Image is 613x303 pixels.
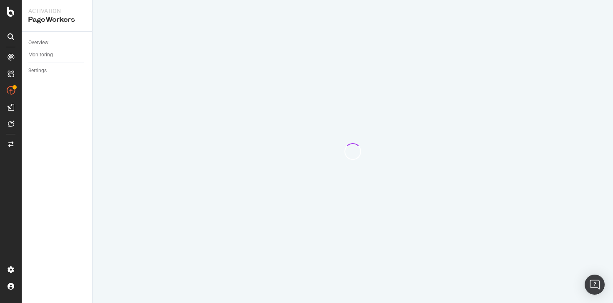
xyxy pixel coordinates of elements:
[28,38,86,47] a: Overview
[585,275,605,295] div: Open Intercom Messenger
[28,50,86,59] a: Monitoring
[28,66,47,75] div: Settings
[28,66,86,75] a: Settings
[28,50,53,59] div: Monitoring
[28,38,48,47] div: Overview
[28,7,85,15] div: Activation
[28,15,85,25] div: PageWorkers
